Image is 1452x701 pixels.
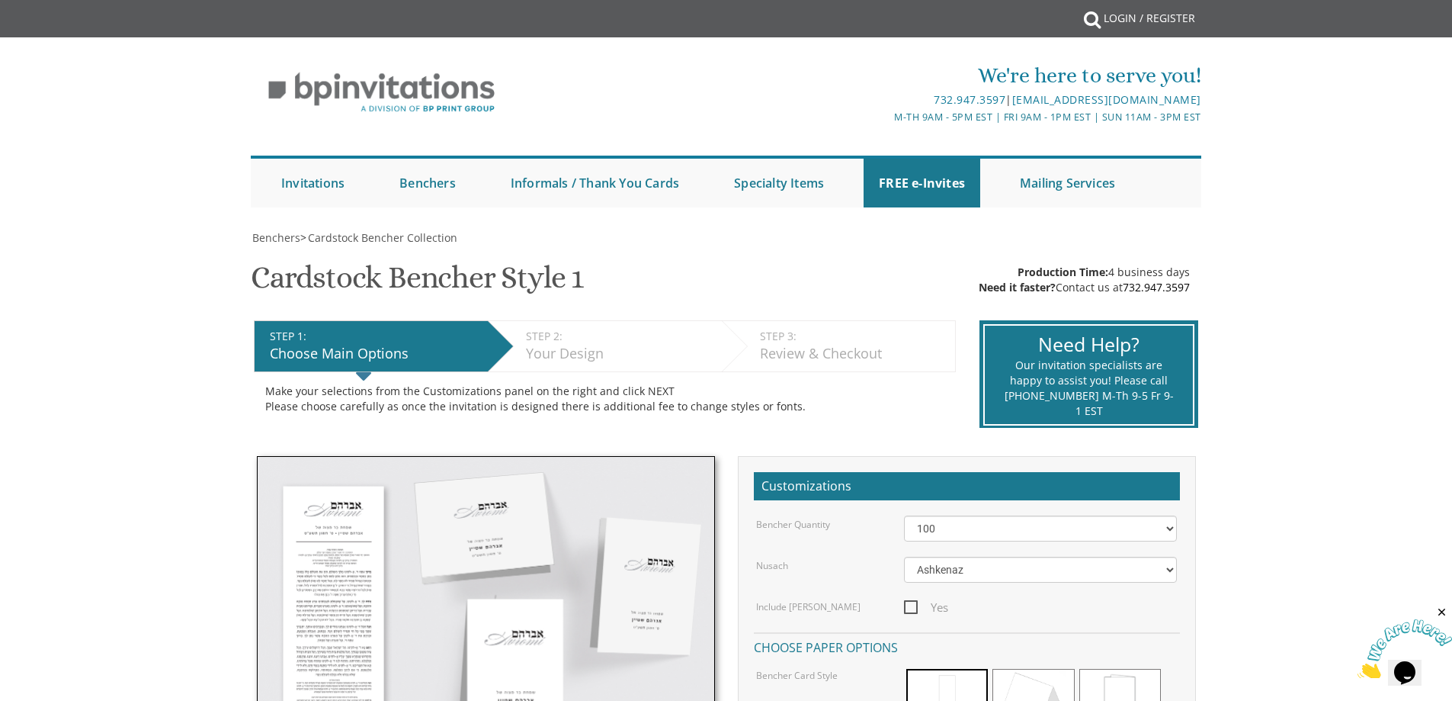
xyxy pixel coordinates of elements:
[1018,265,1108,279] span: Production Time:
[756,600,861,613] label: Include [PERSON_NAME]
[760,329,947,344] div: STEP 3:
[719,159,839,207] a: Specialty Items
[1004,358,1174,419] div: Our invitation specialists are happy to assist you! Please call [PHONE_NUMBER] M-Th 9-5 Fr 9-1 EST
[979,265,1190,295] div: 4 business days Contact us at
[300,230,457,245] span: >
[526,344,714,364] div: Your Design
[569,91,1201,109] div: |
[934,92,1005,107] a: 732.947.3597
[251,261,583,306] h1: Cardstock Bencher Style 1
[754,472,1180,501] h2: Customizations
[306,230,457,245] a: Cardstock Bencher Collection
[265,384,944,414] div: Make your selections from the Customizations panel on the right and click NEXT Please choose care...
[754,632,1180,659] h4: Choose paper options
[1123,280,1190,294] a: 732.947.3597
[308,230,457,245] span: Cardstock Bencher Collection
[864,159,980,207] a: FREE e-Invites
[251,230,300,245] a: Benchers
[1012,92,1201,107] a: [EMAIL_ADDRESS][DOMAIN_NAME]
[756,518,830,531] label: Bencher Quantity
[270,329,480,344] div: STEP 1:
[266,159,360,207] a: Invitations
[1004,331,1174,359] div: Need Help?
[569,109,1201,125] div: M-Th 9am - 5pm EST | Fri 9am - 1pm EST | Sun 11am - 3pm EST
[979,280,1056,294] span: Need it faster?
[756,559,788,572] label: Nusach
[270,344,480,364] div: Choose Main Options
[1357,606,1452,678] iframe: chat widget
[252,230,300,245] span: Benchers
[526,329,714,344] div: STEP 2:
[756,669,838,682] label: Bencher Card Style
[495,159,694,207] a: Informals / Thank You Cards
[1005,159,1130,207] a: Mailing Services
[760,344,947,364] div: Review & Checkout
[384,159,471,207] a: Benchers
[569,60,1201,91] div: We're here to serve you!
[251,61,512,124] img: BP Invitation Loft
[904,598,948,617] span: Yes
